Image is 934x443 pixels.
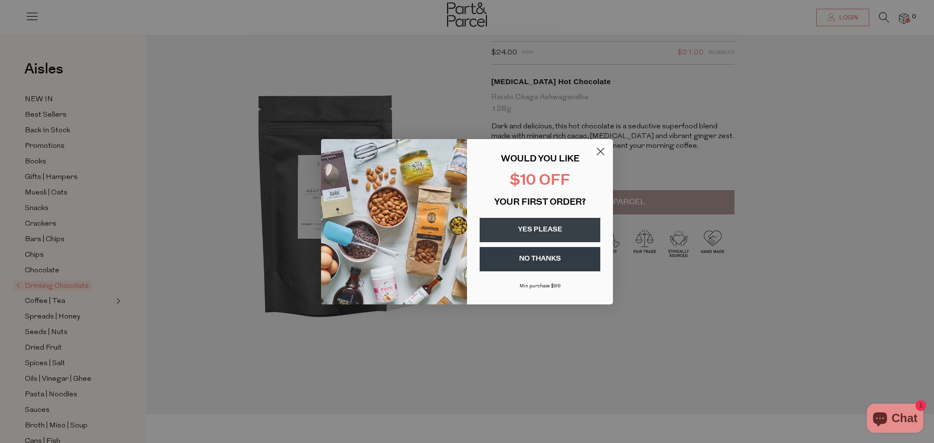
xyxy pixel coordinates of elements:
[480,218,600,242] button: YES PLEASE
[592,143,609,160] button: Close dialog
[480,247,600,271] button: NO THANKS
[321,139,467,304] img: 43fba0fb-7538-40bc-babb-ffb1a4d097bc.jpeg
[864,404,926,435] inbox-online-store-chat: Shopify online store chat
[510,174,570,189] span: $10 OFF
[520,284,561,289] span: Min purchase $99
[494,198,586,207] span: YOUR FIRST ORDER?
[501,155,579,164] span: WOULD YOU LIKE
